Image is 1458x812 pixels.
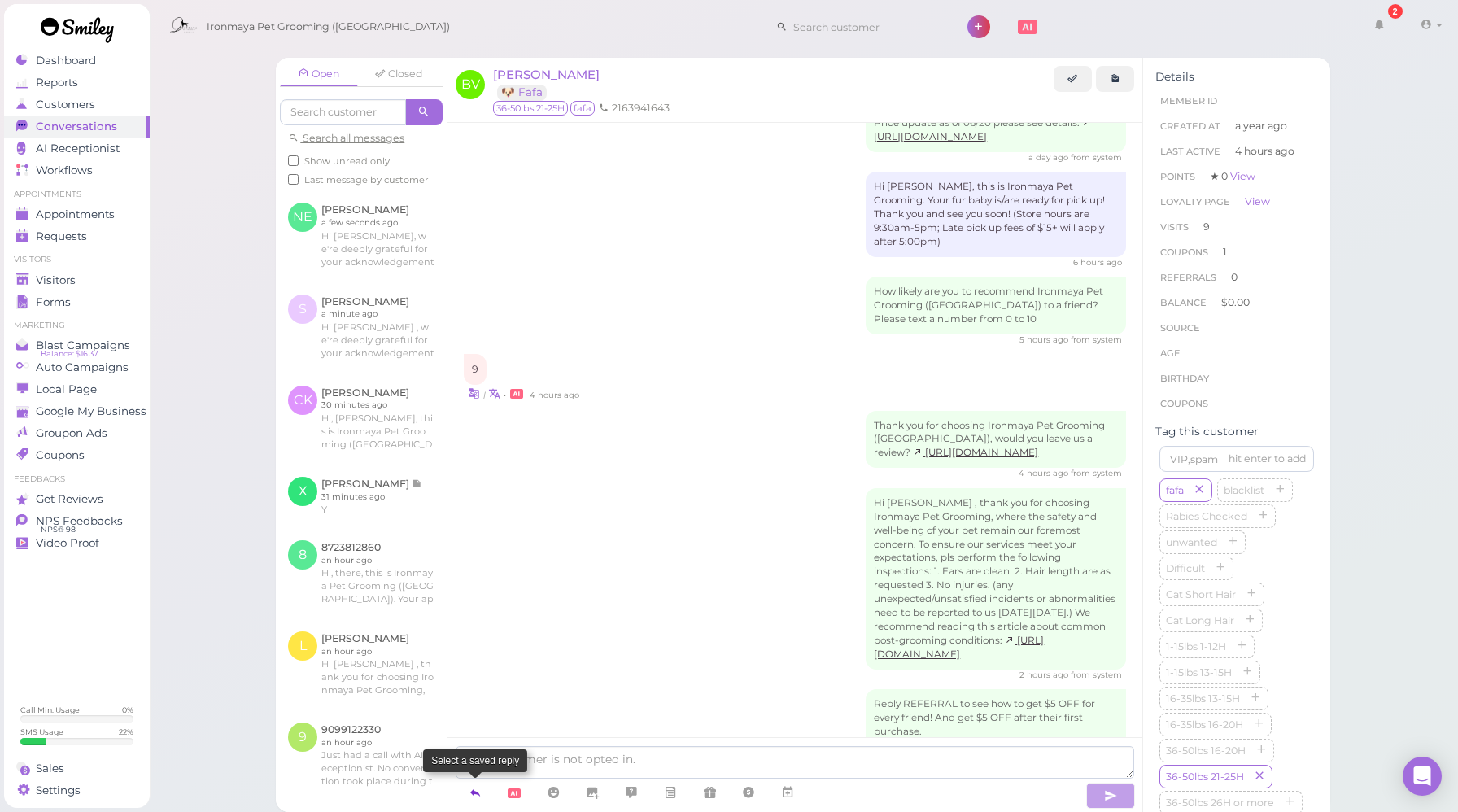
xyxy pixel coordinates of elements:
a: Customers [4,94,150,116]
span: Coupons [36,448,85,462]
span: Conversations [36,120,117,133]
a: Dashboard [4,50,150,72]
span: Member ID [1160,95,1217,107]
a: Settings [4,779,150,801]
span: Blast Campaigns [36,338,130,352]
div: Thank you for choosing Ironmaya Pet Grooming ([GEOGRAPHIC_DATA]), would you leave us a review? [866,411,1126,469]
span: Last Active [1160,146,1220,157]
a: Workflows [4,159,150,181]
span: from system [1071,670,1122,680]
li: 1 [1155,239,1318,265]
a: View [1245,195,1270,207]
span: Ironmaya Pet Grooming ([GEOGRAPHIC_DATA]) [207,4,450,50]
span: 4 hours ago [1235,144,1294,159]
span: from system [1071,334,1122,345]
div: Open Intercom Messenger [1403,757,1442,796]
a: View [1230,170,1255,182]
span: Requests [36,229,87,243]
input: VIP,spam [1159,446,1314,472]
span: Reports [36,76,78,89]
span: Get Reviews [36,492,103,506]
span: 1-15lbs 13-15H [1163,666,1235,679]
span: fafa [570,101,595,116]
a: Reports [4,72,150,94]
span: Source [1160,322,1200,334]
input: Search customer [788,14,945,40]
span: AI Receptionist [36,142,120,155]
div: Tag this customer [1155,425,1318,439]
a: Video Proof [4,532,150,554]
a: 🐶 Fafa [497,85,547,100]
span: Groupon Ads [36,426,107,440]
span: Difficult [1163,562,1208,574]
span: Cat Short Hair [1163,588,1239,600]
input: Show unread only [288,155,299,166]
a: Requests [4,225,150,247]
span: Coupons [1160,398,1208,409]
span: Last message by customer [304,174,429,186]
span: 36-50lbs 21-25H [1163,771,1247,783]
span: blacklist [1220,484,1268,496]
div: 22 % [119,727,133,737]
input: Search customer [280,99,406,125]
span: 16-35lbs 13-15H [1163,692,1243,705]
span: Cat Long Hair [1163,614,1238,626]
span: Points [1160,171,1195,182]
a: Groupon Ads [4,422,150,444]
li: Feedbacks [4,474,150,485]
span: Coupons [1160,247,1208,258]
span: 36-50lbs 26H or more [1163,797,1277,809]
div: Call Min. Usage [20,705,80,715]
span: 36-50lbs 16-20H [1163,744,1249,757]
a: Blast Campaigns Balance: $16.37 [4,334,150,356]
span: NPS Feedbacks [36,514,123,528]
span: 10/07/2025 11:05am [1073,257,1122,268]
a: [PERSON_NAME] 🐶 Fafa [493,67,600,99]
div: Hi [PERSON_NAME] , thank you for choosing Ironmaya Pet Grooming, where the safety and well-being ... [866,488,1126,670]
span: 36-50lbs 21-25H [493,101,568,116]
span: Appointments [36,207,115,221]
span: Google My Business [36,404,146,418]
a: Search all messages [288,132,404,144]
span: Workflows [36,164,93,177]
a: Open [280,62,358,87]
span: NPS® 98 [41,523,76,536]
span: $0.00 [1221,296,1250,308]
span: Local Page [36,382,97,396]
span: Auto Campaigns [36,360,129,374]
div: Reply REFERRAL to see how to get $5 OFF for every friend! And get $5 OFF after their first purchase. [866,689,1126,747]
a: Auto Campaigns [4,356,150,378]
span: fafa [1163,484,1187,496]
a: Closed [360,62,438,86]
span: Balance: $16.37 [41,347,98,360]
span: Created At [1160,120,1220,132]
span: 1-15lbs 1-12H [1163,640,1229,653]
a: AI Receptionist [4,138,150,159]
span: 10/06/2025 10:15am [1028,152,1071,163]
span: Customers [36,98,95,111]
div: • [464,385,1126,402]
span: Visitors [36,273,76,287]
i: | [483,390,486,400]
span: 16-35lbs 16-20H [1163,718,1246,731]
span: from system [1071,152,1122,163]
a: [URL][DOMAIN_NAME] [874,117,1092,142]
a: Visitors [4,269,150,291]
span: 10/07/2025 11:14am [1019,334,1071,345]
div: 9 [464,354,487,385]
div: hit enter to add [1229,452,1306,466]
div: 0 % [122,705,133,715]
li: 2163941643 [595,101,674,116]
div: How likely are you to recommend Ironmaya Pet Grooming ([GEOGRAPHIC_DATA]) to a friend? Please tex... [866,277,1126,334]
a: Forms [4,291,150,313]
li: Visitors [4,254,150,265]
li: 9 [1155,214,1318,240]
span: [PERSON_NAME] [493,67,600,82]
a: Local Page [4,378,150,400]
span: age [1160,347,1181,359]
span: Birthday [1160,373,1209,384]
span: Settings [36,784,81,797]
span: a year ago [1235,119,1287,133]
span: unwanted [1163,536,1220,548]
div: Details [1155,70,1318,84]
